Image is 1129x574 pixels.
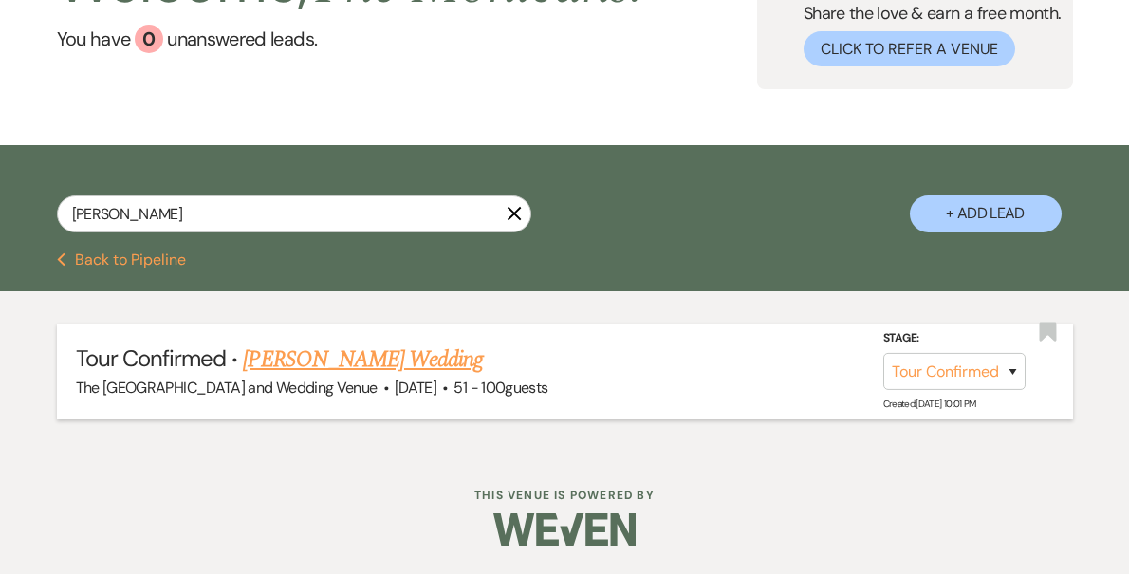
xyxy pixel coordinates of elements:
[804,31,1015,66] button: Click to Refer a Venue
[910,195,1062,232] button: + Add Lead
[453,378,547,398] span: 51 - 100 guests
[57,25,644,53] a: You have 0 unanswered leads.
[395,378,436,398] span: [DATE]
[76,378,378,398] span: The [GEOGRAPHIC_DATA] and Wedding Venue
[493,496,636,563] img: Weven Logo
[243,343,483,377] a: [PERSON_NAME] Wedding
[883,328,1026,349] label: Stage:
[76,343,227,373] span: Tour Confirmed
[57,252,187,268] button: Back to Pipeline
[57,195,531,232] input: Search by name, event date, email address or phone number
[135,25,163,53] div: 0
[883,398,976,410] span: Created: [DATE] 10:01 PM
